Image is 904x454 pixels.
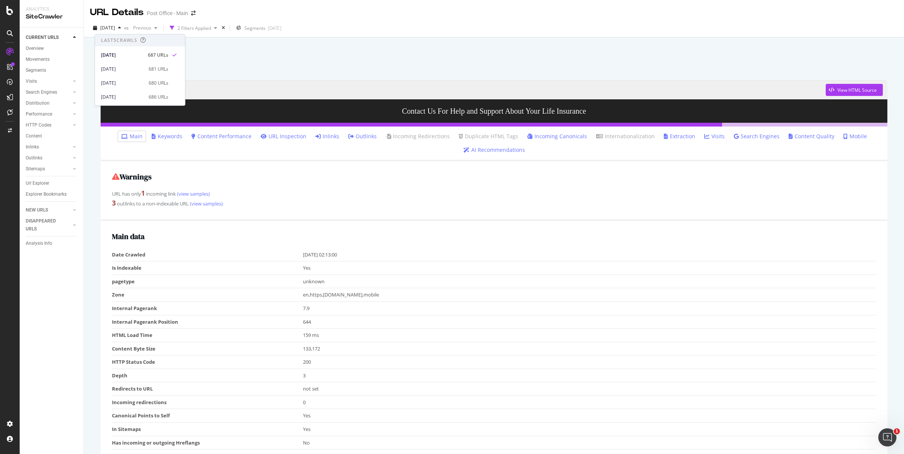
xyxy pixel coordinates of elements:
[303,395,876,409] td: 0
[789,133,834,140] a: Content Quality
[124,25,130,31] span: vs
[303,423,876,436] td: Yes
[26,154,71,162] a: Outlinks
[26,190,67,198] div: Explorer Bookmarks
[141,188,145,198] strong: 1
[167,22,220,34] button: 2 Filters Applied
[26,99,50,107] div: Distribution
[101,94,144,100] div: [DATE]
[303,355,876,369] td: 200
[303,315,876,329] td: 644
[112,275,303,288] td: pagetype
[112,329,303,342] td: HTML Load Time
[130,22,160,34] button: Previous
[101,37,137,43] div: Last 5 Crawls
[303,248,876,261] td: [DATE] 02:13:00
[386,133,450,140] a: Incoming Redirections
[177,25,211,31] div: 2 Filters Applied
[26,88,71,96] a: Search Engines
[26,45,78,53] a: Overview
[191,133,252,140] a: Content Performance
[112,301,303,315] td: Internal Pagerank
[112,198,876,208] div: outlinks to a non-indexable URL
[105,80,826,99] a: [URL][DOMAIN_NAME]
[149,80,168,86] div: 680 URLs
[26,190,78,198] a: Explorer Bookmarks
[303,369,876,382] td: 3
[130,25,151,31] span: Previous
[303,261,876,275] td: Yes
[268,25,281,31] div: [DATE]
[26,66,78,74] a: Segments
[101,66,144,73] div: [DATE]
[112,232,876,241] h2: Main data
[112,382,303,396] td: Redirects to URL
[26,110,52,118] div: Performance
[149,94,168,100] div: 686 URLs
[101,80,144,86] div: [DATE]
[152,133,182,140] a: Keywords
[527,133,587,140] a: Incoming Canonicals
[26,110,71,118] a: Performance
[101,52,143,59] div: [DATE]
[112,423,303,436] td: In Sitemaps
[112,173,876,181] h2: Warnings
[26,206,48,214] div: NEW URLS
[189,200,223,207] a: (view samples)
[112,198,116,207] strong: 3
[26,56,50,63] div: Movements
[244,25,266,31] span: Segments
[26,132,78,140] a: Content
[303,275,876,288] td: unknown
[26,121,51,129] div: HTTP Codes
[90,22,124,34] button: [DATE]
[26,165,71,173] a: Sitemaps
[112,261,303,275] td: Is Indexable
[112,355,303,369] td: HTTP Status Code
[26,56,78,63] a: Movements
[303,288,876,302] td: en,https,[DOMAIN_NAME],mobile
[121,133,143,140] a: Main
[315,133,339,140] a: Inlinks
[26,132,42,140] div: Content
[90,6,144,19] div: URL Details
[26,45,44,53] div: Overview
[112,395,303,409] td: Incoming redirections
[664,133,695,140] a: Extraction
[26,217,71,233] a: DISAPPEARED URLS
[112,369,303,382] td: Depth
[26,239,52,247] div: Analysis Info
[100,25,115,31] span: 2025 Sep. 8th
[149,66,168,73] div: 681 URLs
[26,6,78,12] div: Analytics
[303,301,876,315] td: 7.9
[147,9,188,17] div: Post Office - Main
[112,315,303,329] td: Internal Pagerank Position
[26,66,46,74] div: Segments
[303,436,876,449] td: No
[176,190,210,197] a: (view samples)
[704,133,725,140] a: Visits
[878,428,896,446] iframe: Intercom live chat
[894,428,900,434] span: 1
[26,12,78,21] div: SiteCrawler
[26,121,71,129] a: HTTP Codes
[303,329,876,342] td: 159 ms
[26,88,57,96] div: Search Engines
[261,133,306,140] a: URL Inspection
[112,436,303,449] td: Has incoming or outgoing Hreflangs
[26,217,64,233] div: DISAPPEARED URLS
[837,87,877,93] div: View HTML Source
[303,342,876,355] td: 133,172
[112,288,303,302] td: Zone
[459,133,518,140] a: Duplicate HTML Tags
[26,77,71,85] a: Visits
[148,52,168,59] div: 687 URLs
[112,188,876,198] div: URL has only incoming link
[26,34,59,42] div: CURRENT URLS
[112,342,303,355] td: Content Byte Size
[26,154,42,162] div: Outlinks
[348,133,377,140] a: Outlinks
[463,146,525,154] a: AI Recommendations
[26,179,49,187] div: Url Explorer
